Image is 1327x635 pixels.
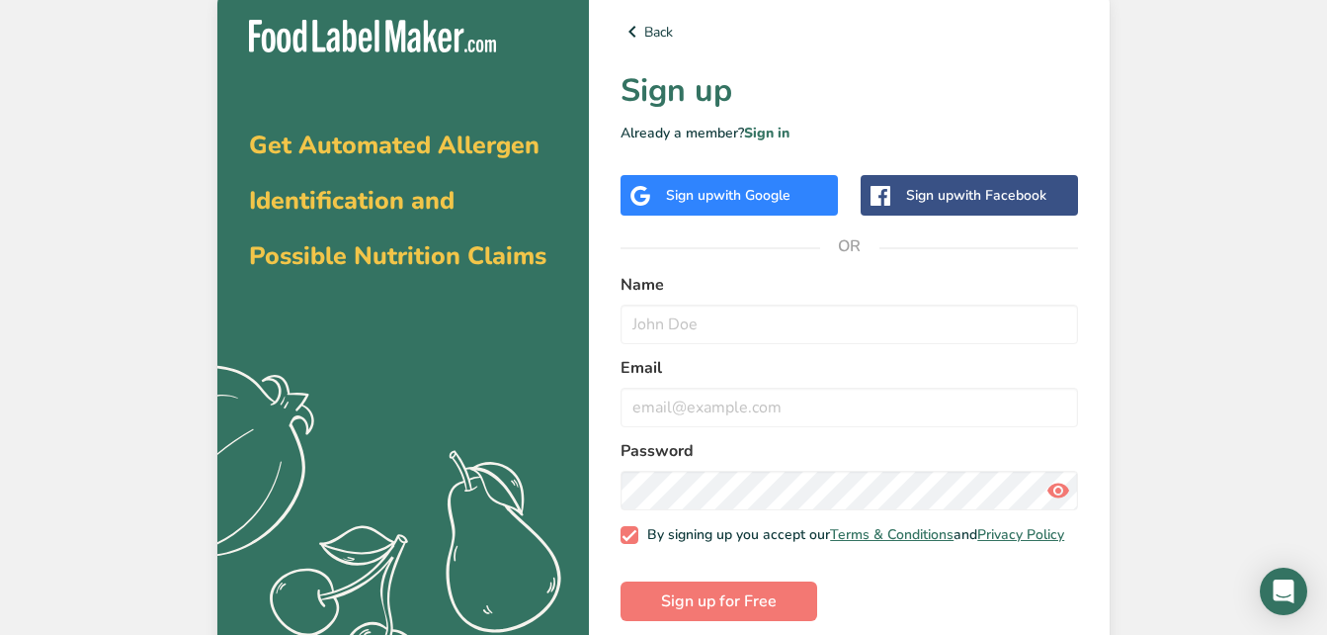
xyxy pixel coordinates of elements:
a: Back [621,20,1078,44]
a: Privacy Policy [977,525,1064,544]
span: with Google [713,186,790,205]
span: By signing up you accept our and [638,526,1065,544]
label: Password [621,439,1078,463]
h1: Sign up [621,67,1078,115]
div: Sign up [666,185,790,206]
span: Sign up for Free [661,590,777,613]
input: John Doe [621,305,1078,344]
p: Already a member? [621,123,1078,143]
label: Email [621,356,1078,380]
label: Name [621,273,1078,297]
div: Sign up [906,185,1046,206]
button: Sign up for Free [621,582,817,621]
div: Open Intercom Messenger [1260,568,1307,615]
img: Food Label Maker [249,20,496,52]
input: email@example.com [621,388,1078,427]
span: Get Automated Allergen Identification and Possible Nutrition Claims [249,129,546,273]
a: Terms & Conditions [830,525,954,544]
span: with Facebook [954,186,1046,205]
a: Sign in [744,124,789,142]
span: OR [820,217,879,276]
